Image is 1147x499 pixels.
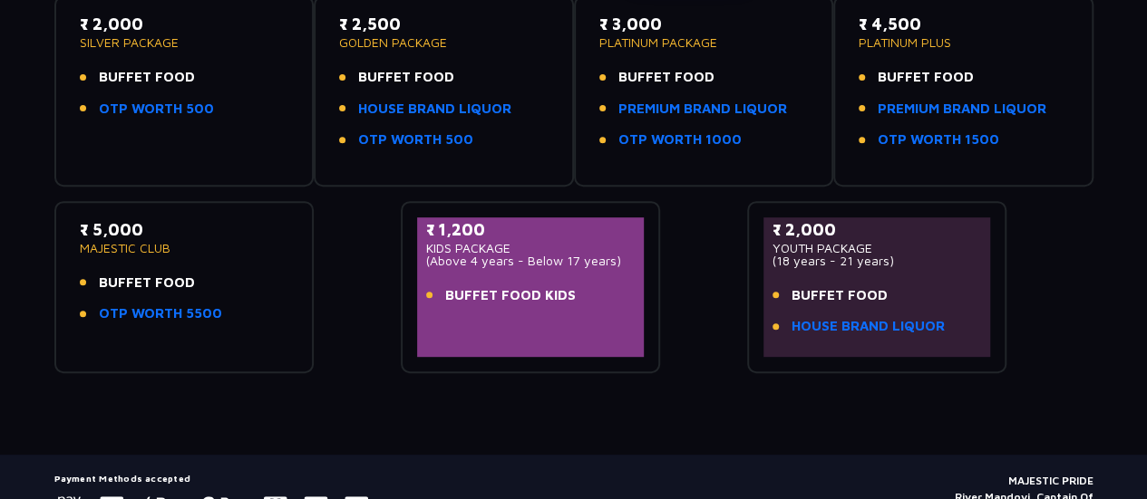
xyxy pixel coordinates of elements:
[773,242,982,254] p: YOUTH PACKAGE
[878,67,974,88] span: BUFFET FOOD
[773,254,982,267] p: (18 years - 21 years)
[339,36,549,49] p: GOLDEN PACKAGE
[358,67,454,88] span: BUFFET FOOD
[80,242,289,254] p: MAJESTIC CLUB
[618,67,714,88] span: BUFFET FOOD
[773,217,982,242] p: ₹ 2,000
[878,130,999,150] a: OTP WORTH 1500
[792,285,888,306] span: BUFFET FOOD
[599,12,809,36] p: ₹ 3,000
[792,316,945,337] a: HOUSE BRAND LIQUOR
[80,36,289,49] p: SILVER PACKAGE
[99,303,222,324] a: OTP WORTH 5500
[99,273,195,293] span: BUFFET FOOD
[599,36,809,49] p: PLATINUM PACKAGE
[618,99,787,120] a: PREMIUM BRAND LIQUOR
[426,254,636,267] p: (Above 4 years - Below 17 years)
[859,12,1068,36] p: ₹ 4,500
[99,67,195,88] span: BUFFET FOOD
[878,99,1046,120] a: PREMIUM BRAND LIQUOR
[99,99,214,120] a: OTP WORTH 500
[339,12,549,36] p: ₹ 2,500
[618,130,742,150] a: OTP WORTH 1000
[80,217,289,242] p: ₹ 5,000
[426,217,636,242] p: ₹ 1,200
[54,473,368,484] h5: Payment Methods accepted
[859,36,1068,49] p: PLATINUM PLUS
[358,130,473,150] a: OTP WORTH 500
[358,99,511,120] a: HOUSE BRAND LIQUOR
[80,12,289,36] p: ₹ 2,000
[445,285,576,306] span: BUFFET FOOD KIDS
[426,242,636,254] p: KIDS PACKAGE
